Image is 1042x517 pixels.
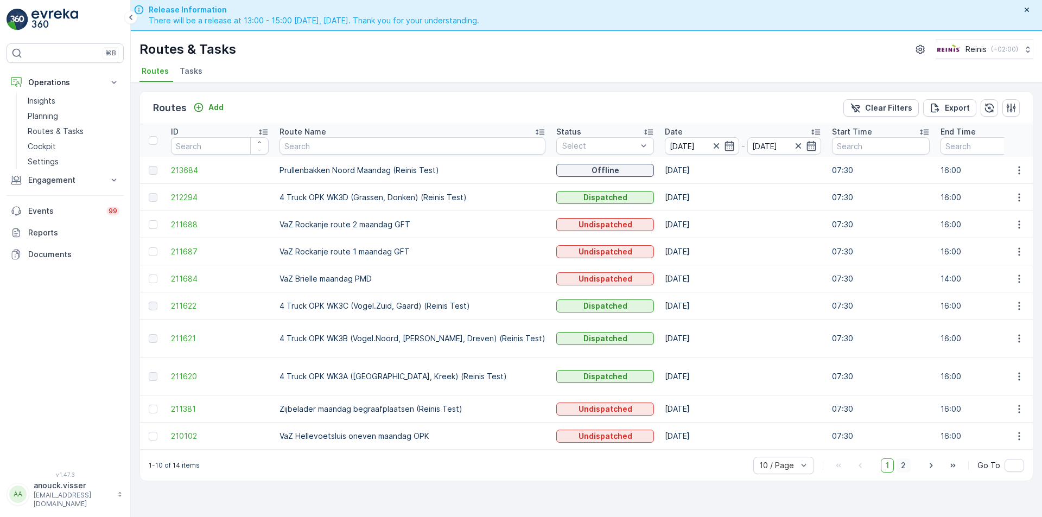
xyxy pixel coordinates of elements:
[977,460,1000,471] span: Go To
[28,175,102,186] p: Engagement
[274,358,551,395] td: 4 Truck OPK WK3A ([GEOGRAPHIC_DATA], Kreek) (Reinis Test)
[28,249,119,260] p: Documents
[659,320,827,358] td: [DATE]
[592,165,619,176] p: Offline
[171,404,269,414] a: 211381
[28,77,102,88] p: Operations
[659,265,827,292] td: [DATE]
[7,471,124,478] span: v 1.47.3
[28,206,100,216] p: Events
[583,371,627,382] p: Dispatched
[832,126,872,137] p: Start Time
[171,165,269,176] span: 213684
[279,126,326,137] p: Route Name
[274,320,551,358] td: 4 Truck OPK WK3B (Vogel.Noord, [PERSON_NAME], Dreven) (Reinis Test)
[23,93,124,108] a: Insights
[827,238,935,265] td: 07:30
[562,141,637,151] p: Select
[23,108,124,124] a: Planning
[659,238,827,265] td: [DATE]
[583,333,627,344] p: Dispatched
[23,124,124,139] a: Routes & Tasks
[28,111,58,122] p: Planning
[579,219,632,230] p: Undispatched
[827,358,935,395] td: 07:30
[747,137,822,155] input: dd/mm/yyyy
[171,333,269,344] a: 211621
[149,405,157,413] div: Toggle Row Selected
[659,423,827,450] td: [DATE]
[274,211,551,238] td: VaZ Rockanje route 2 maandag GFT
[665,137,739,155] input: dd/mm/yyyy
[579,273,632,284] p: Undispatched
[208,102,224,113] p: Add
[23,154,124,169] a: Settings
[171,126,179,137] p: ID
[171,273,269,284] a: 211684
[556,370,654,383] button: Dispatched
[945,103,970,113] p: Export
[34,480,112,491] p: anouck.visser
[556,164,654,177] button: Offline
[556,332,654,345] button: Dispatched
[556,272,654,285] button: Undispatched
[659,292,827,320] td: [DATE]
[741,139,745,152] p: -
[583,301,627,311] p: Dispatched
[556,191,654,204] button: Dispatched
[896,458,911,473] span: 2
[579,431,632,442] p: Undispatched
[659,395,827,423] td: [DATE]
[149,461,200,470] p: 1-10 of 14 items
[827,184,935,211] td: 07:30
[171,301,269,311] a: 211622
[274,423,551,450] td: VaZ Hellevoetsluis oneven maandag OPK
[28,141,56,152] p: Cockpit
[556,245,654,258] button: Undispatched
[171,192,269,203] a: 212294
[7,222,124,244] a: Reports
[556,299,654,312] button: Dispatched
[965,44,987,55] p: Reinis
[171,219,269,230] span: 211688
[923,99,976,117] button: Export
[153,100,187,116] p: Routes
[274,395,551,423] td: Zijbelader maandag begraafplaatsen (Reinis Test)
[827,211,935,238] td: 07:30
[827,423,935,450] td: 07:30
[665,126,683,137] p: Date
[9,486,27,503] div: AA
[149,220,157,229] div: Toggle Row Selected
[171,246,269,257] a: 211687
[171,431,269,442] a: 210102
[274,292,551,320] td: 4 Truck OPK WK3C (Vogel.Zuid, Gaard) (Reinis Test)
[579,404,632,414] p: Undispatched
[149,4,479,15] span: Release Information
[28,95,55,106] p: Insights
[149,432,157,441] div: Toggle Row Selected
[556,403,654,416] button: Undispatched
[7,169,124,191] button: Engagement
[865,103,912,113] p: Clear Filters
[171,371,269,382] a: 211620
[659,358,827,395] td: [DATE]
[149,302,157,310] div: Toggle Row Selected
[149,15,479,26] span: There will be a release at 13:00 - 15:00 [DATE], [DATE]. Thank you for your understanding.
[827,265,935,292] td: 07:30
[142,66,169,76] span: Routes
[28,227,119,238] p: Reports
[274,157,551,184] td: Prullenbakken Noord Maandag (Reinis Test)
[279,137,545,155] input: Search
[556,126,581,137] p: Status
[34,491,112,508] p: [EMAIL_ADDRESS][DOMAIN_NAME]
[579,246,632,257] p: Undispatched
[105,49,116,58] p: ⌘B
[7,244,124,265] a: Documents
[659,211,827,238] td: [DATE]
[936,43,961,55] img: Reinis-Logo-Vrijstaand_Tekengebied-1-copy2_aBO4n7j.png
[7,200,124,222] a: Events99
